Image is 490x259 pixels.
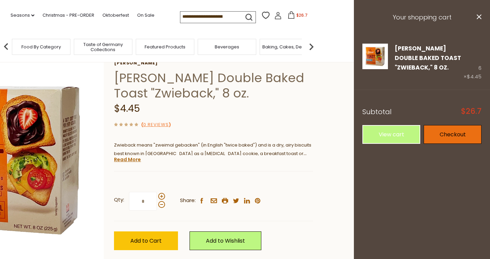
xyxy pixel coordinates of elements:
[362,125,420,144] a: View cart
[130,237,162,245] span: Add to Cart
[467,73,481,80] span: $4.45
[114,70,313,101] h1: [PERSON_NAME] Double Baked Toast "Zwieback," 8 oz.
[114,102,140,115] span: $4.45
[114,231,178,250] button: Add to Cart
[362,44,388,69] img: Brandt Double Baked Toast "Zwieback"
[143,121,169,128] a: 0 Reviews
[395,44,461,72] a: [PERSON_NAME] Double Baked Toast "Zwieback," 8 oz.
[296,12,308,18] span: $26.7
[180,196,196,205] span: Share:
[43,12,94,19] a: Christmas - PRE-ORDER
[262,44,315,49] a: Baking, Cakes, Desserts
[145,44,185,49] a: Featured Products
[137,12,154,19] a: On Sale
[102,12,129,19] a: Oktoberfest
[11,12,34,19] a: Seasons
[114,60,313,66] a: [PERSON_NAME]
[114,142,311,165] span: Zwieback means "zweimal gebacken" (in English "twice baked") and is a dry, airy biscuits best kno...
[305,40,318,54] img: next arrow
[129,192,157,211] input: Qty:
[461,108,481,115] span: $26.7
[76,42,130,52] a: Taste of Germany Collections
[362,44,388,81] a: Brandt Double Baked Toast "Zwieback"
[215,44,239,49] a: Beverages
[283,11,312,21] button: $26.7
[362,107,392,117] span: Subtotal
[190,231,261,250] a: Add to Wishlist
[141,121,171,128] span: ( )
[114,156,141,163] a: Read More
[463,44,481,81] div: 6 ×
[114,196,124,204] strong: Qty:
[21,44,61,49] a: Food By Category
[424,125,481,144] a: Checkout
